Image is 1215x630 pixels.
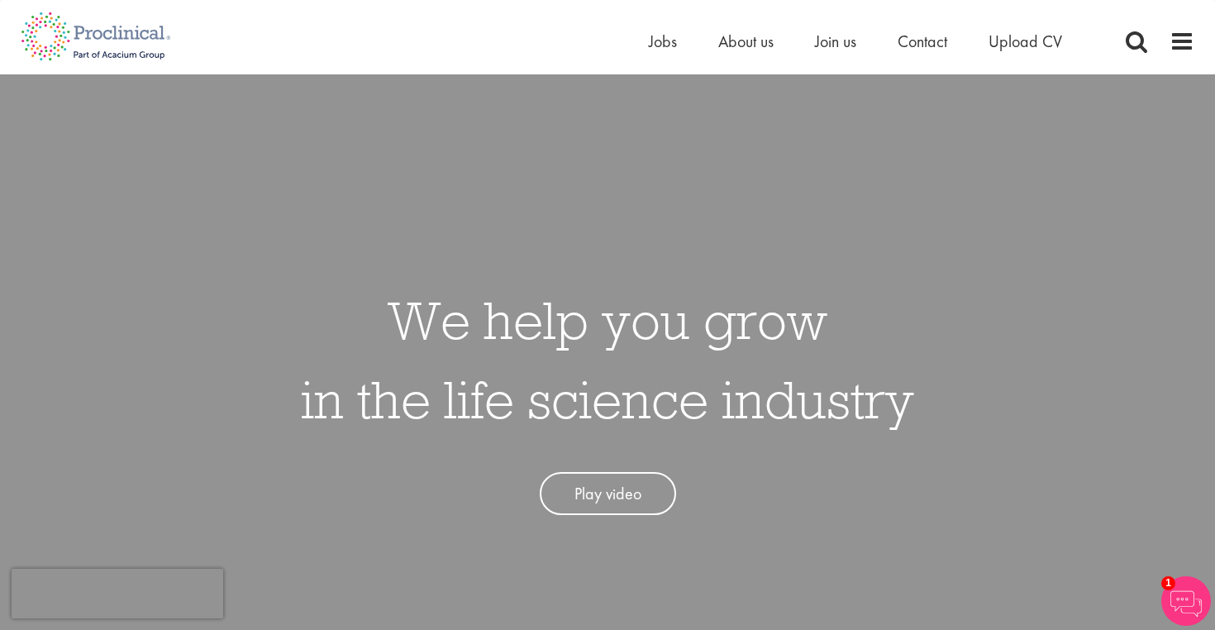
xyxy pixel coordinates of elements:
a: Upload CV [989,31,1062,52]
a: Contact [898,31,947,52]
a: About us [718,31,774,52]
a: Join us [815,31,856,52]
h1: We help you grow in the life science industry [301,280,914,439]
img: Chatbot [1161,576,1211,626]
span: 1 [1161,576,1175,590]
a: Jobs [649,31,677,52]
a: Play video [540,472,676,516]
